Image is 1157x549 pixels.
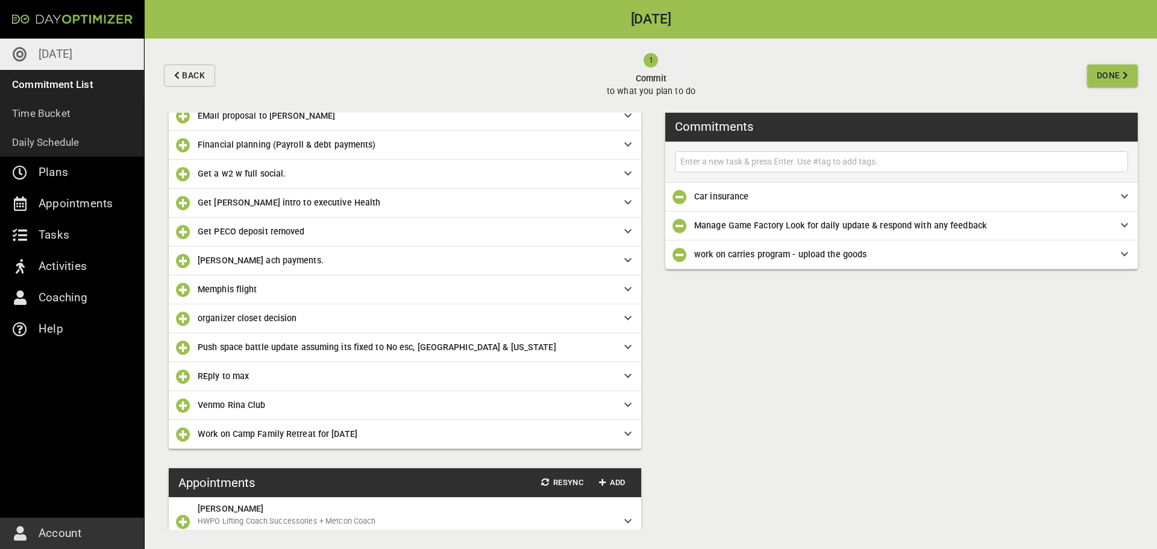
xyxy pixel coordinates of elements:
[169,275,641,304] div: Memphis flight
[12,76,93,93] p: Commitment List
[12,134,80,151] p: Daily Schedule
[198,169,286,178] span: Get a w2 w full social.
[536,474,588,492] button: Resync
[12,14,133,24] img: Day Optimizer
[169,362,641,391] div: REply to max
[39,45,72,64] p: [DATE]
[169,131,641,160] div: Financial planning (Payroll & debt payments)
[198,528,615,541] span: 6:00am – 10:00am (4h)
[675,118,753,136] h3: Commitments
[169,497,641,546] div: [PERSON_NAME]HWPO Lifting Coach Successories + Metcon Coach6:00am – 10:00am (4h)
[198,504,263,513] span: [PERSON_NAME]
[169,189,641,218] div: Get [PERSON_NAME] intro to executive Health
[198,256,324,265] span: [PERSON_NAME] ach payments.
[169,218,641,246] div: Get PECO deposit removed
[607,85,695,98] p: to what you plan to do
[39,288,88,307] p: Coaching
[178,474,255,492] h3: Appointments
[220,39,1082,113] button: Committo what you plan to do
[169,102,641,131] div: EMail proposal to [PERSON_NAME]
[145,13,1157,27] h2: [DATE]
[39,319,63,339] p: Help
[198,400,266,410] span: Venmo Rina Club
[182,68,205,83] span: Back
[665,183,1138,212] div: Car insurance
[39,225,69,245] p: Tasks
[198,284,257,294] span: Memphis flight
[169,420,641,449] div: Work on Camp Family Retreat for [DATE]
[198,313,297,323] span: organizer closet decision
[665,212,1138,240] div: Manage Game Factory Look for daily update & respond with any feedback
[169,246,641,275] div: [PERSON_NAME] ach payments.
[607,72,695,85] span: Commit
[649,55,653,64] text: 1
[198,429,357,439] span: Work on Camp Family Retreat for [DATE]
[198,140,375,149] span: Financial planning (Payroll & debt payments)
[694,249,867,259] span: work on carries program - upload the goods
[541,476,583,490] span: Resync
[1097,68,1120,83] span: Done
[169,160,641,189] div: Get a w2 w full social.
[169,391,641,420] div: Venmo Rina Club
[164,64,215,87] button: Back
[198,516,375,525] span: HWPO Lifting Coach Successories + Metcon Coach
[1087,64,1138,87] button: Done
[198,111,335,121] span: EMail proposal to [PERSON_NAME]
[39,194,113,213] p: Appointments
[665,240,1138,269] div: work on carries program - upload the goods
[12,105,71,122] p: Time Bucket
[593,474,632,492] button: Add
[39,257,87,276] p: Activities
[39,163,68,182] p: Plans
[169,333,641,362] div: Push space battle update assuming its fixed to No esc, [GEOGRAPHIC_DATA] & [US_STATE]
[678,154,1125,169] input: Enter a new task & press Enter. Use #tag to add tags.
[198,198,380,207] span: Get [PERSON_NAME] intro to executive Health
[169,304,641,333] div: organizer closet decision
[198,227,304,236] span: Get PECO deposit removed
[198,371,249,381] span: REply to max
[694,221,986,230] span: Manage Game Factory Look for daily update & respond with any feedback
[39,524,81,543] p: Account
[694,192,748,201] span: Car insurance
[598,476,627,490] span: Add
[198,342,556,352] span: Push space battle update assuming its fixed to No esc, [GEOGRAPHIC_DATA] & [US_STATE]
